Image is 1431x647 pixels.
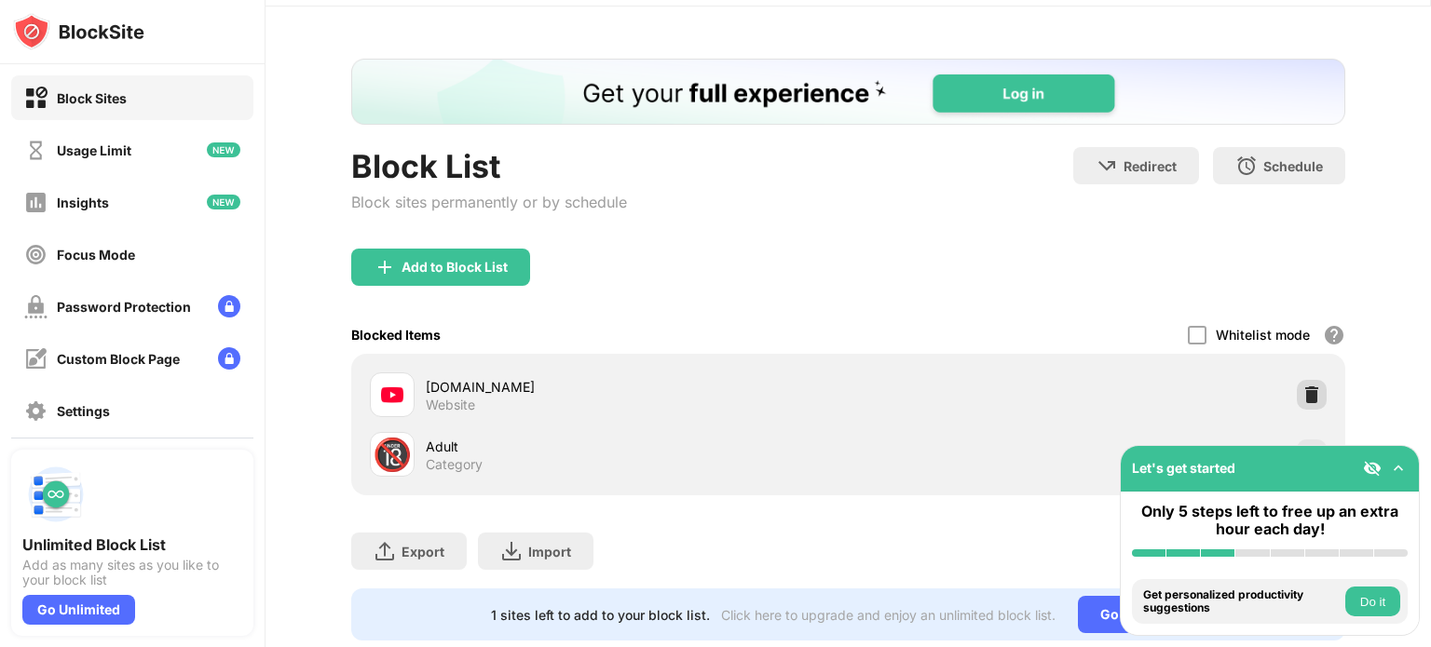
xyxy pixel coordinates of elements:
[1216,327,1310,343] div: Whitelist mode
[402,260,508,275] div: Add to Block List
[13,13,144,50] img: logo-blocksite.svg
[22,461,89,528] img: push-block-list.svg
[402,544,444,559] div: Export
[57,351,180,367] div: Custom Block Page
[24,347,48,371] img: customize-block-page-off.svg
[22,558,242,587] div: Add as many sites as you like to your block list
[1389,459,1408,478] img: omni-setup-toggle.svg
[351,193,627,211] div: Block sites permanently or by schedule
[426,377,848,397] div: [DOMAIN_NAME]
[426,437,848,456] div: Adult
[351,59,1345,125] iframe: Banner
[24,243,48,266] img: focus-off.svg
[1132,460,1235,476] div: Let's get started
[1078,596,1206,633] div: Go Unlimited
[57,247,135,263] div: Focus Mode
[57,403,110,419] div: Settings
[57,299,191,315] div: Password Protection
[1345,586,1400,616] button: Do it
[218,347,240,370] img: lock-menu.svg
[207,142,240,157] img: new-icon.svg
[1363,459,1382,478] img: eye-not-visible.svg
[207,195,240,209] img: new-icon.svg
[1143,588,1341,615] div: Get personalized productivity suggestions
[22,535,242,554] div: Unlimited Block List
[351,147,627,185] div: Block List
[22,595,135,625] div: Go Unlimited
[1124,158,1177,174] div: Redirect
[24,295,48,318] img: password-protection-off.svg
[24,87,48,110] img: block-on.svg
[218,295,240,317] img: lock-menu.svg
[57,90,127,106] div: Block Sites
[373,436,412,474] div: 🔞
[24,139,48,162] img: time-usage-off.svg
[1263,158,1323,174] div: Schedule
[426,397,475,413] div: Website
[721,607,1056,623] div: Click here to upgrade and enjoy an unlimited block list.
[57,195,109,210] div: Insights
[491,607,710,623] div: 1 sites left to add to your block list.
[381,384,403,406] img: favicons
[24,399,48,423] img: settings-off.svg
[1132,503,1408,538] div: Only 5 steps left to free up an extra hour each day!
[57,142,131,158] div: Usage Limit
[24,191,48,214] img: insights-off.svg
[528,544,571,559] div: Import
[351,327,441,343] div: Blocked Items
[426,456,483,473] div: Category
